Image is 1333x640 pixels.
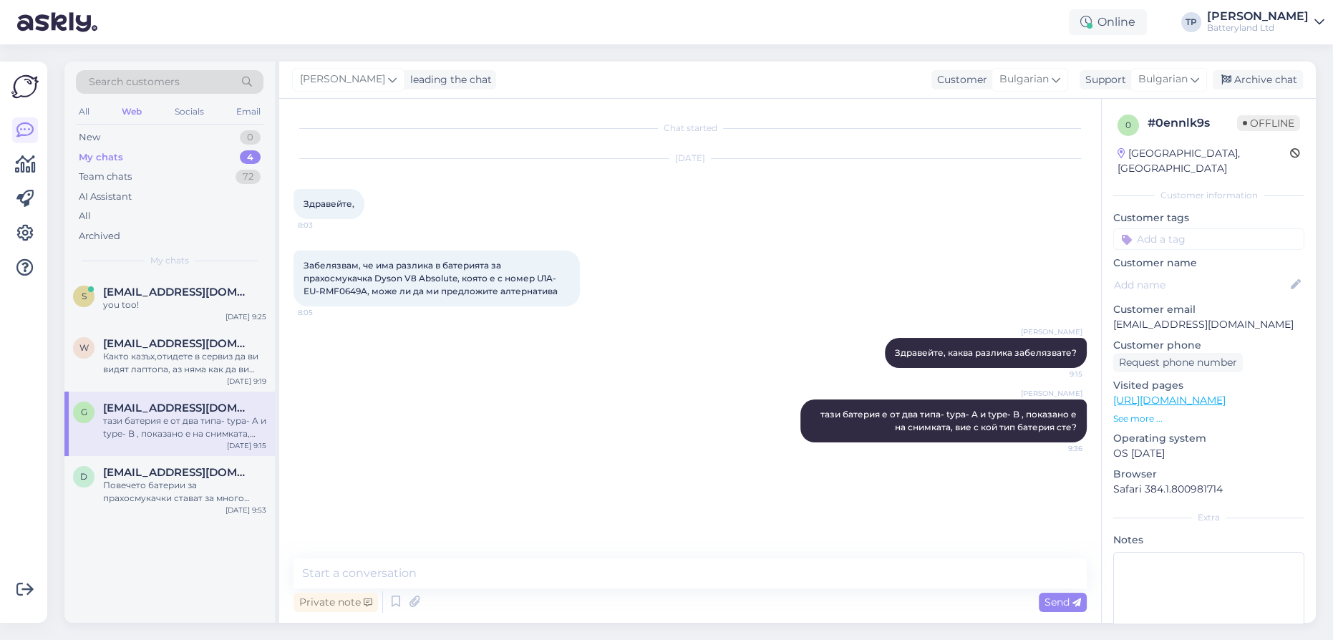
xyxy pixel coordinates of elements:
[1029,443,1082,454] span: 9:36
[1113,378,1304,393] p: Visited pages
[11,73,39,100] img: Askly Logo
[79,170,132,184] div: Team chats
[1237,115,1300,131] span: Offline
[1113,189,1304,202] div: Customer information
[1069,9,1147,35] div: Online
[1113,533,1304,548] p: Notes
[103,299,266,311] div: you too!
[820,409,1079,432] span: тази батерия е от два типа- typa- A и type- B , показано е на снимката, вие с кой тип батерия сте?
[103,466,252,479] span: dani.790316@abv.bg
[1113,511,1304,524] div: Extra
[300,72,385,87] span: [PERSON_NAME]
[103,337,252,350] span: wojciechmak710@gmail.com
[294,122,1087,135] div: Chat started
[1125,120,1131,130] span: 0
[226,311,266,322] div: [DATE] 9:25
[1181,12,1201,32] div: TP
[1213,70,1303,89] div: Archive chat
[294,593,378,612] div: Private note
[103,350,266,376] div: Както казъх,отидете в сервиз да ви видят лаптопа, аз няма как да ви отговоря на тези въпроси свър...
[1207,11,1309,22] div: [PERSON_NAME]
[1113,353,1243,372] div: Request phone number
[1044,596,1081,609] span: Send
[227,440,266,451] div: [DATE] 9:15
[895,347,1077,358] span: Здравейте, каква разлика забелязвате?
[103,479,266,505] div: Повечето батерии за прахосмукачки стават за много модели
[103,286,252,299] span: siman338@hotmail.com
[999,72,1049,87] span: Bulgarian
[226,505,266,515] div: [DATE] 9:53
[1138,72,1188,87] span: Bulgarian
[236,170,261,184] div: 72
[76,102,92,121] div: All
[119,102,145,121] div: Web
[1113,317,1304,332] p: [EMAIL_ADDRESS][DOMAIN_NAME]
[1021,388,1082,399] span: [PERSON_NAME]
[80,471,87,482] span: d
[79,342,89,353] span: w
[404,72,492,87] div: leading the chat
[1080,72,1126,87] div: Support
[81,407,87,417] span: g
[294,152,1087,165] div: [DATE]
[1113,446,1304,461] p: OS [DATE]
[1021,326,1082,337] span: [PERSON_NAME]
[1113,338,1304,353] p: Customer phone
[1113,210,1304,226] p: Customer tags
[931,72,987,87] div: Customer
[233,102,263,121] div: Email
[103,414,266,440] div: тази батерия е от два типа- typa- A и type- B , показано е на снимката, вие с кой тип батерия сте?
[79,209,91,223] div: All
[1113,412,1304,425] p: See more ...
[79,150,123,165] div: My chats
[103,402,252,414] span: gm85@abv.bg
[79,130,100,145] div: New
[1113,256,1304,271] p: Customer name
[1113,431,1304,446] p: Operating system
[1207,11,1324,34] a: [PERSON_NAME]Batteryland Ltd
[172,102,207,121] div: Socials
[240,130,261,145] div: 0
[1207,22,1309,34] div: Batteryland Ltd
[304,260,558,296] span: Забелязвам, че има разлика в батерията за прахосмукачка Dyson V8 Absolute, която е с номер U1A-EU...
[1113,482,1304,497] p: Safari 384.1.800981714
[304,198,354,209] span: Здравейте,
[82,291,87,301] span: s
[298,307,352,318] span: 8:05
[1148,115,1237,132] div: # 0ennlk9s
[1029,369,1082,379] span: 9:15
[1114,277,1288,293] input: Add name
[240,150,261,165] div: 4
[1113,228,1304,250] input: Add a tag
[1113,394,1226,407] a: [URL][DOMAIN_NAME]
[298,220,352,231] span: 8:03
[227,376,266,387] div: [DATE] 9:19
[1113,467,1304,482] p: Browser
[89,74,180,89] span: Search customers
[1118,146,1290,176] div: [GEOGRAPHIC_DATA], [GEOGRAPHIC_DATA]
[79,229,120,243] div: Archived
[150,254,189,267] span: My chats
[1113,302,1304,317] p: Customer email
[79,190,132,204] div: AI Assistant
